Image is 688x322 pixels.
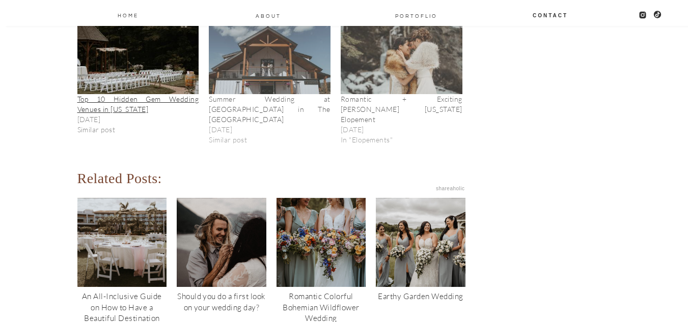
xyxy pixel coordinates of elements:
a: Summer Wedding at [GEOGRAPHIC_DATA] in The [GEOGRAPHIC_DATA] [209,95,331,124]
a: About [255,11,282,19]
span: shareaholic [436,184,465,193]
a: Summer Wedding at Owls Nest Resort in The White Mountains [209,25,331,94]
p: Similar post [77,125,199,135]
time: [DATE] [77,114,199,125]
a: Earthy Garden Wedding [376,198,465,302]
a: Romantic + Exciting [PERSON_NAME] [US_STATE] Elopement [341,95,462,124]
p: In "Elopements" [341,135,462,145]
time: [DATE] [209,125,331,135]
div: Should you do a first look on your wedding day? [177,291,266,313]
img: new hampshire wedding venue zorvino vineyards ceremony set up [77,25,199,94]
a: Top 10 Hidden Gem Wedding Venues in [US_STATE] [77,95,199,113]
img: Owls nest resort wedding ceremony taking place at the lake house during sunset [209,25,331,94]
a: Home [117,11,140,19]
div: Earthy Garden Wedding [376,291,465,302]
a: Top 10 Hidden Gem Wedding Venues in New Hampshire [77,25,199,94]
a: PORTOFLIO [391,11,442,19]
p: Similar post [209,135,331,145]
a: Website Tools by Shareaholic [436,186,465,191]
a: Romantic + Exciting Stowe Vermont Elopement [341,25,462,94]
time: [DATE] [341,125,462,135]
img: Stowe Vermont Winter Elopement [341,25,462,94]
a: Contact [532,11,569,19]
div: Related Posts: [77,166,466,191]
a: Should you do a first look on your wedding day? [177,198,266,313]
